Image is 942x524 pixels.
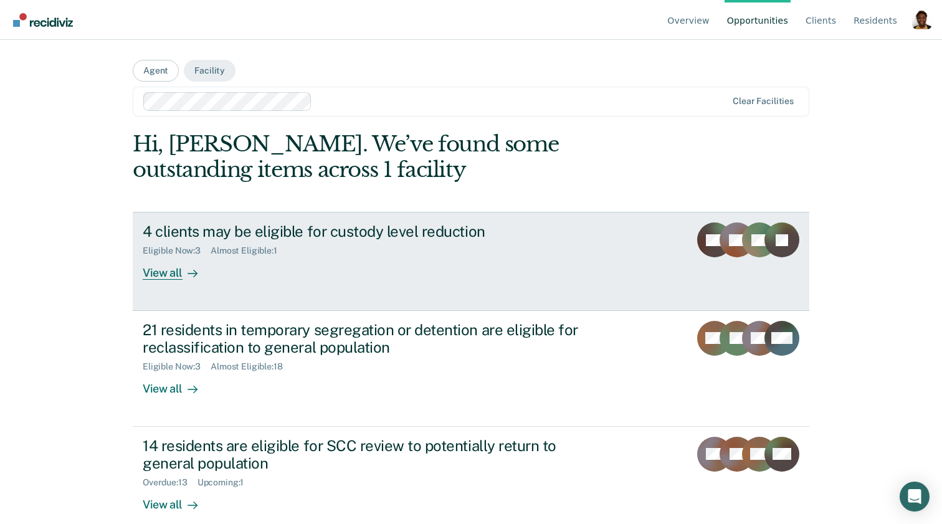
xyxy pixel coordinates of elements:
[900,482,930,512] div: Open Intercom Messenger
[733,96,794,107] div: Clear facilities
[143,477,197,488] div: Overdue : 13
[211,245,287,256] div: Almost Eligible : 1
[143,437,580,473] div: 14 residents are eligible for SCC review to potentially return to general population
[133,60,179,82] button: Agent
[143,488,212,512] div: View all
[13,13,73,27] img: Recidiviz
[133,131,674,183] div: Hi, [PERSON_NAME]. We’ve found some outstanding items across 1 facility
[143,372,212,396] div: View all
[143,361,211,372] div: Eligible Now : 3
[184,60,235,82] button: Facility
[133,212,809,310] a: 4 clients may be eligible for custody level reductionEligible Now:3Almost Eligible:1View all
[143,245,211,256] div: Eligible Now : 3
[912,9,932,29] button: Profile dropdown button
[211,361,293,372] div: Almost Eligible : 18
[143,321,580,357] div: 21 residents in temporary segregation or detention are eligible for reclassification to general p...
[133,311,809,427] a: 21 residents in temporary segregation or detention are eligible for reclassification to general p...
[143,256,212,280] div: View all
[143,222,580,241] div: 4 clients may be eligible for custody level reduction
[197,477,254,488] div: Upcoming : 1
